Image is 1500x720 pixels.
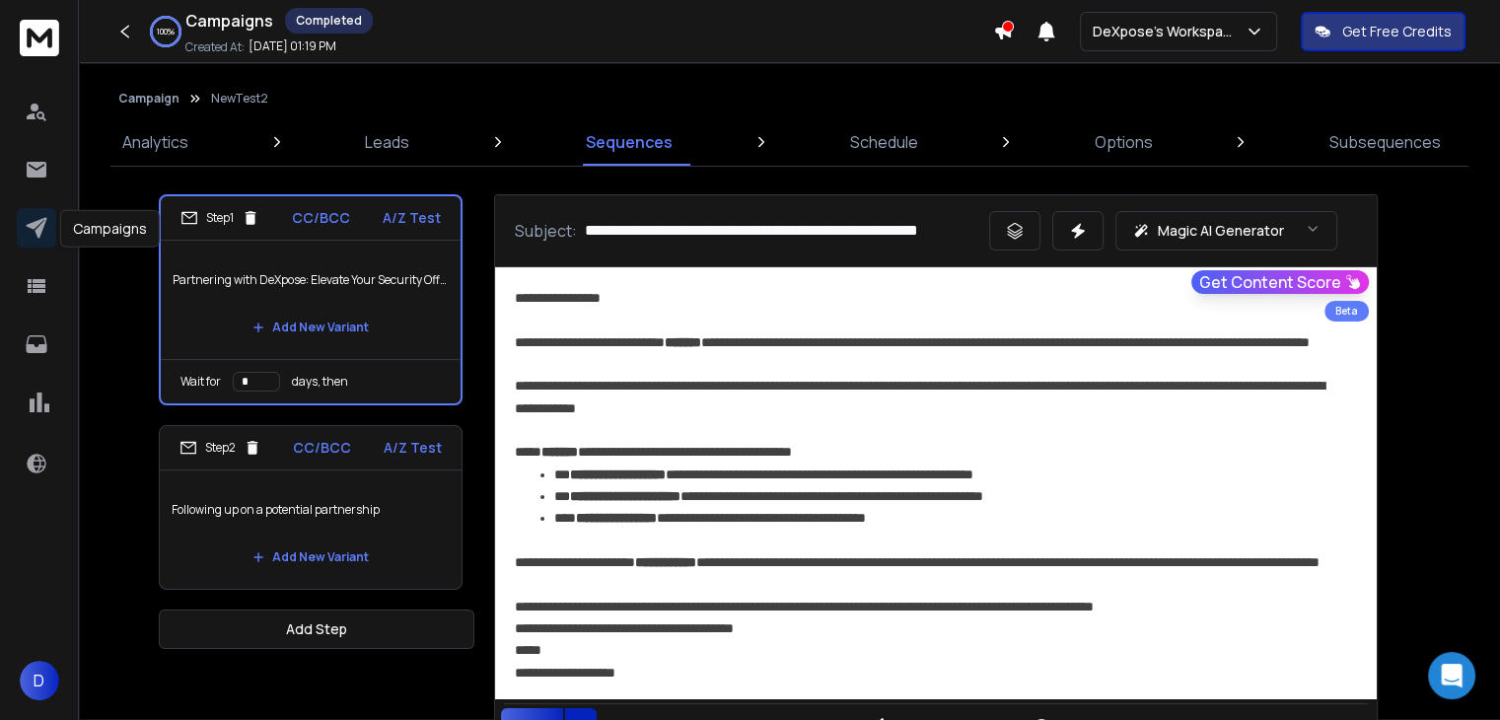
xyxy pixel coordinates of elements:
[179,439,261,457] div: Step 2
[60,210,160,248] div: Campaigns
[211,91,268,107] p: NewTest2
[1301,12,1465,51] button: Get Free Credits
[1191,270,1369,294] button: Get Content Score
[157,26,175,37] p: 100 %
[1428,652,1475,699] div: Open Intercom Messenger
[838,118,930,166] a: Schedule
[850,130,918,154] p: Schedule
[122,130,188,154] p: Analytics
[180,209,259,227] div: Step 1
[185,39,245,55] p: Created At:
[285,8,373,34] div: Completed
[574,118,684,166] a: Sequences
[1329,130,1441,154] p: Subsequences
[365,130,409,154] p: Leads
[1093,22,1245,41] p: DeXpose's Workspace
[1318,118,1453,166] a: Subsequences
[159,194,463,405] li: Step1CC/BCCA/Z TestPartnering with DeXpose: Elevate Your Security OfferingsAdd New VariantWait fo...
[159,425,463,590] li: Step2CC/BCCA/Z TestFollowing up on a potential partnershipAdd New Variant
[1083,118,1165,166] a: Options
[515,219,577,243] p: Subject:
[118,91,179,107] button: Campaign
[292,208,350,228] p: CC/BCC
[159,610,474,649] button: Add Step
[1158,221,1284,241] p: Magic AI Generator
[185,9,273,33] h1: Campaigns
[110,118,200,166] a: Analytics
[249,38,336,54] p: [DATE] 01:19 PM
[173,252,449,308] p: Partnering with DeXpose: Elevate Your Security Offerings
[383,208,441,228] p: A/Z Test
[1324,301,1369,322] div: Beta
[172,482,450,538] p: Following up on a potential partnership
[1342,22,1452,41] p: Get Free Credits
[237,538,385,577] button: Add New Variant
[1095,130,1153,154] p: Options
[353,118,421,166] a: Leads
[384,438,442,458] p: A/Z Test
[292,374,348,390] p: days, then
[20,661,59,700] button: D
[586,130,673,154] p: Sequences
[237,308,385,347] button: Add New Variant
[1115,211,1337,251] button: Magic AI Generator
[293,438,351,458] p: CC/BCC
[180,374,221,390] p: Wait for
